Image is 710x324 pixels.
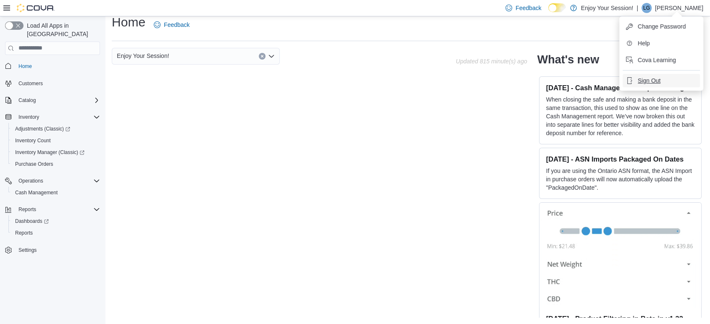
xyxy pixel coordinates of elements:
[12,136,100,146] span: Inventory Count
[259,53,266,60] button: Clear input
[623,74,700,87] button: Sign Out
[515,4,541,12] span: Feedback
[18,63,32,70] span: Home
[12,188,100,198] span: Cash Management
[15,245,100,255] span: Settings
[15,245,40,255] a: Settings
[12,216,100,226] span: Dashboards
[548,3,566,12] input: Dark Mode
[456,58,527,65] p: Updated 815 minute(s) ago
[8,135,103,146] button: Inventory Count
[12,216,52,226] a: Dashboards
[655,3,703,13] p: [PERSON_NAME]
[15,189,58,196] span: Cash Management
[15,204,39,214] button: Reports
[12,124,74,134] a: Adjustments (Classic)
[5,57,100,278] nav: Complex example
[15,137,51,144] span: Inventory Count
[581,3,634,13] p: Enjoy Your Session!
[636,3,638,13] p: |
[2,111,103,123] button: Inventory
[12,147,88,157] a: Inventory Manager (Classic)
[15,176,47,186] button: Operations
[548,12,549,13] span: Dark Mode
[2,94,103,106] button: Catalog
[12,147,100,157] span: Inventory Manager (Classic)
[546,314,694,323] h3: [DATE] - Product Filtering in Beta in v1.32
[15,78,100,89] span: Customers
[546,167,694,192] p: If you are using the Ontario ASN format, the ASN Import in purchase orders will now automatically...
[15,61,100,71] span: Home
[12,228,100,238] span: Reports
[15,218,49,225] span: Dashboards
[18,114,39,120] span: Inventory
[15,230,33,236] span: Reports
[12,159,57,169] a: Purchase Orders
[546,155,694,163] h3: [DATE] - ASN Imports Packaged On Dates
[2,77,103,89] button: Customers
[638,76,660,85] span: Sign Out
[8,123,103,135] a: Adjustments (Classic)
[12,124,100,134] span: Adjustments (Classic)
[8,146,103,158] a: Inventory Manager (Classic)
[623,53,700,67] button: Cova Learning
[15,78,46,89] a: Customers
[2,60,103,72] button: Home
[18,247,37,253] span: Settings
[8,187,103,199] button: Cash Management
[15,112,42,122] button: Inventory
[15,112,100,122] span: Inventory
[8,158,103,170] button: Purchase Orders
[15,95,100,105] span: Catalog
[623,37,700,50] button: Help
[150,16,193,33] a: Feedback
[537,53,599,66] h2: What's new
[12,159,100,169] span: Purchase Orders
[546,84,694,92] h3: [DATE] - Cash Management Report Changes
[2,175,103,187] button: Operations
[12,188,61,198] a: Cash Management
[164,21,189,29] span: Feedback
[18,97,36,104] span: Catalog
[18,178,43,184] span: Operations
[638,22,686,31] span: Change Password
[15,204,100,214] span: Reports
[18,206,36,213] span: Reports
[2,244,103,256] button: Settings
[15,149,84,156] span: Inventory Manager (Classic)
[8,215,103,227] a: Dashboards
[546,95,694,137] p: When closing the safe and making a bank deposit in the same transaction, this used to show as one...
[642,3,652,13] div: Liam George
[638,56,676,64] span: Cova Learning
[15,61,35,71] a: Home
[24,21,100,38] span: Load All Apps in [GEOGRAPHIC_DATA]
[112,14,145,31] h1: Home
[2,204,103,215] button: Reports
[15,176,100,186] span: Operations
[12,228,36,238] a: Reports
[15,125,70,132] span: Adjustments (Classic)
[15,95,39,105] button: Catalog
[18,80,43,87] span: Customers
[638,39,650,47] span: Help
[17,4,55,12] img: Cova
[643,3,650,13] span: LG
[623,20,700,33] button: Change Password
[117,51,169,61] span: Enjoy Your Session!
[268,53,275,60] button: Open list of options
[12,136,54,146] a: Inventory Count
[15,161,53,167] span: Purchase Orders
[8,227,103,239] button: Reports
